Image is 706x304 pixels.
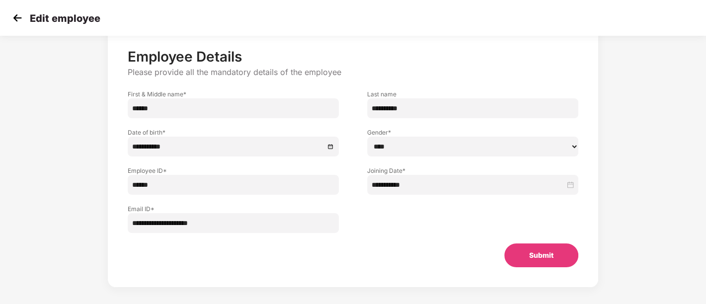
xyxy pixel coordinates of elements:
p: Please provide all the mandatory details of the employee [128,67,578,77]
label: Gender [367,128,578,137]
img: svg+xml;base64,PHN2ZyB4bWxucz0iaHR0cDovL3d3dy53My5vcmcvMjAwMC9zdmciIHdpZHRoPSIzMCIgaGVpZ2h0PSIzMC... [10,10,25,25]
button: Submit [504,243,578,267]
label: Email ID [128,205,339,213]
label: Joining Date [367,166,578,175]
label: Date of birth [128,128,339,137]
label: First & Middle name [128,90,339,98]
p: Employee Details [128,48,578,65]
p: Edit employee [30,12,100,24]
label: Employee ID [128,166,339,175]
label: Last name [367,90,578,98]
